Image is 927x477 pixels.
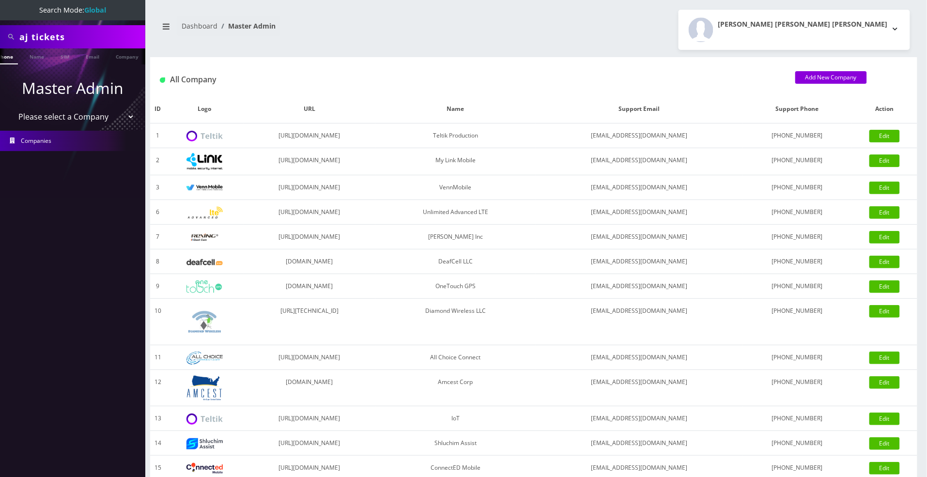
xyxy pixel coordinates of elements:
td: OneTouch GPS [375,274,536,299]
td: [EMAIL_ADDRESS][DOMAIN_NAME] [536,345,742,370]
td: [URL][DOMAIN_NAME] [244,431,376,456]
td: [URL][DOMAIN_NAME] [244,123,376,148]
th: Logo [166,95,244,123]
td: [EMAIL_ADDRESS][DOMAIN_NAME] [536,406,742,431]
td: [PHONE_NUMBER] [742,175,851,200]
td: [EMAIL_ADDRESS][DOMAIN_NAME] [536,148,742,175]
td: [EMAIL_ADDRESS][DOMAIN_NAME] [536,299,742,345]
img: All Choice Connect [186,352,223,365]
td: [PHONE_NUMBER] [742,299,851,345]
td: 3 [150,175,166,200]
li: Master Admin [217,21,276,31]
span: Search Mode: [39,5,106,15]
a: Edit [869,376,900,389]
td: [EMAIL_ADDRESS][DOMAIN_NAME] [536,431,742,456]
td: [PHONE_NUMBER] [742,370,851,406]
td: Unlimited Advanced LTE [375,200,536,225]
img: Amcest Corp [186,375,223,401]
td: VennMobile [375,175,536,200]
button: [PERSON_NAME] [PERSON_NAME] [PERSON_NAME] [679,10,910,50]
h1: All Company [160,75,781,84]
img: IoT [186,414,223,425]
td: [PERSON_NAME] Inc [375,225,536,249]
a: Edit [869,231,900,244]
a: Edit [869,352,900,364]
td: IoT [375,406,536,431]
img: VennMobile [186,185,223,191]
td: [EMAIL_ADDRESS][DOMAIN_NAME] [536,225,742,249]
img: Shluchim Assist [186,438,223,449]
td: My Link Mobile [375,148,536,175]
td: [DOMAIN_NAME] [244,370,376,406]
td: [EMAIL_ADDRESS][DOMAIN_NAME] [536,249,742,274]
td: [PHONE_NUMBER] [742,274,851,299]
td: [EMAIL_ADDRESS][DOMAIN_NAME] [536,200,742,225]
td: [PHONE_NUMBER] [742,148,851,175]
th: Name [375,95,536,123]
a: Edit [869,154,900,167]
a: Edit [869,256,900,268]
a: Edit [869,130,900,142]
td: [EMAIL_ADDRESS][DOMAIN_NAME] [536,175,742,200]
td: [PHONE_NUMBER] [742,225,851,249]
td: [PHONE_NUMBER] [742,406,851,431]
a: Add New Company [795,71,867,84]
a: Edit [869,280,900,293]
th: URL [244,95,376,123]
td: [URL][DOMAIN_NAME] [244,148,376,175]
td: 2 [150,148,166,175]
td: All Choice Connect [375,345,536,370]
td: [DOMAIN_NAME] [244,274,376,299]
td: [DOMAIN_NAME] [244,249,376,274]
td: 11 [150,345,166,370]
a: Edit [869,413,900,425]
a: Edit [869,206,900,219]
td: [EMAIL_ADDRESS][DOMAIN_NAME] [536,274,742,299]
td: [URL][DOMAIN_NAME] [244,175,376,200]
a: Edit [869,182,900,194]
a: Email [81,48,104,63]
td: [PHONE_NUMBER] [742,249,851,274]
td: [URL][DOMAIN_NAME] [244,345,376,370]
a: Company [111,48,143,63]
a: Edit [869,437,900,450]
span: Companies [21,137,52,145]
td: Teltik Production [375,123,536,148]
a: Edit [869,305,900,318]
td: [EMAIL_ADDRESS][DOMAIN_NAME] [536,370,742,406]
td: [PHONE_NUMBER] [742,123,851,148]
td: 7 [150,225,166,249]
img: My Link Mobile [186,153,223,170]
td: [PHONE_NUMBER] [742,345,851,370]
img: Teltik Production [186,131,223,142]
td: [EMAIL_ADDRESS][DOMAIN_NAME] [536,123,742,148]
td: [PHONE_NUMBER] [742,200,851,225]
input: Search All Companies [19,28,143,46]
td: Diamond Wireless LLC [375,299,536,345]
td: 13 [150,406,166,431]
td: [URL][DOMAIN_NAME] [244,225,376,249]
img: OneTouch GPS [186,280,223,293]
th: ID [150,95,166,123]
h2: [PERSON_NAME] [PERSON_NAME] [PERSON_NAME] [718,20,888,29]
img: ConnectED Mobile [186,463,223,474]
a: Name [25,48,49,63]
td: Amcest Corp [375,370,536,406]
td: 1 [150,123,166,148]
img: Unlimited Advanced LTE [186,207,223,219]
th: Action [852,95,917,123]
a: Dashboard [182,21,217,31]
img: Rexing Inc [186,233,223,242]
td: 14 [150,431,166,456]
td: [PHONE_NUMBER] [742,431,851,456]
td: DeafCell LLC [375,249,536,274]
strong: Global [84,5,106,15]
a: Edit [869,462,900,475]
td: [URL][DOMAIN_NAME] [244,200,376,225]
th: Support Email [536,95,742,123]
th: Support Phone [742,95,851,123]
td: 6 [150,200,166,225]
img: Diamond Wireless LLC [186,304,223,340]
td: 12 [150,370,166,406]
nav: breadcrumb [157,16,526,44]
